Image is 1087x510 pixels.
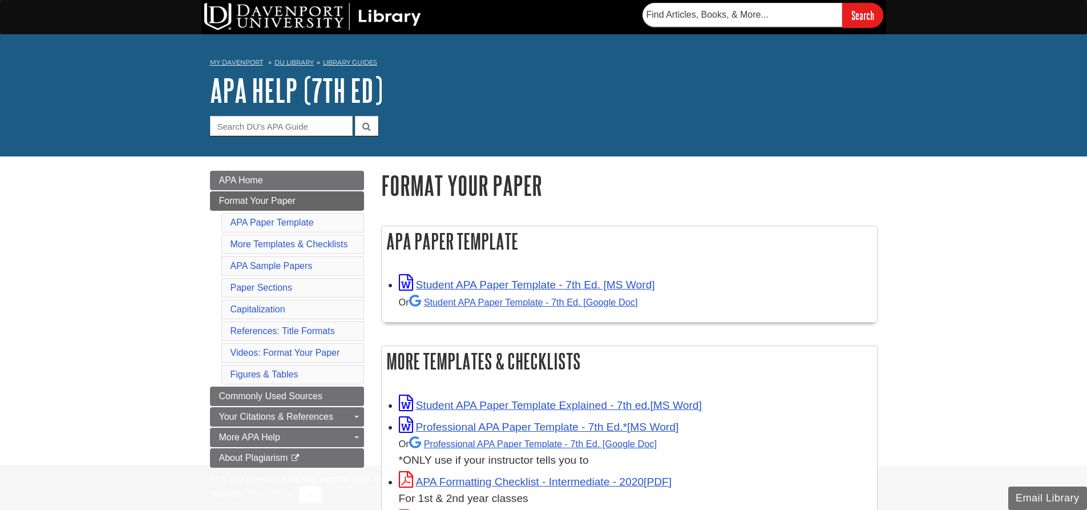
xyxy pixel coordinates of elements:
[842,3,883,27] input: Search
[219,175,263,185] span: APA Home
[204,3,421,30] img: DU Library
[210,58,263,67] a: My Davenport
[210,407,364,427] a: Your Citations & References
[399,399,702,411] a: Link opens in new window
[210,428,364,447] a: More APA Help
[210,171,364,190] a: APA Home
[231,348,340,358] a: Videos: Format Your Paper
[231,326,335,336] a: References: Title Formats
[219,391,322,401] span: Commonly Used Sources
[219,196,296,206] span: Format Your Paper
[231,304,285,314] a: Capitalization
[290,455,300,462] i: This link opens in a new window
[231,370,298,379] a: Figures & Tables
[210,448,364,468] a: About Plagiarism
[219,412,333,421] span: Your Citations & References
[210,191,364,211] a: Format Your Paper
[399,279,655,291] a: Link opens in new window
[399,435,871,469] div: *ONLY use if your instructor tells you to
[1008,487,1087,510] button: Email Library
[409,297,638,307] a: Student APA Paper Template - 7th Ed. [Google Doc]
[274,58,314,66] a: DU Library
[382,226,877,256] h2: APA Paper Template
[382,346,877,376] h2: More Templates & Checklists
[231,239,348,249] a: More Templates & Checklists
[642,3,883,27] form: Searches DU Library's articles, books, and more
[231,218,314,227] a: APA Paper Template
[399,476,672,488] a: Link opens in new window
[210,116,353,136] input: Search DU's APA Guide
[231,261,313,271] a: APA Sample Papers
[210,73,383,108] a: APA Help (7th Ed)
[210,387,364,406] a: Commonly Used Sources
[399,421,679,433] a: Link opens in new window
[323,58,377,66] a: Library Guides
[642,3,842,27] input: Find Articles, Books, & More...
[409,439,657,449] a: Professional APA Paper Template - 7th Ed.
[399,439,657,449] small: Or
[219,432,280,442] span: More APA Help
[381,171,878,200] h1: Format Your Paper
[219,453,288,463] span: About Plagiarism
[231,283,293,292] a: Paper Sections
[210,171,364,468] div: Guide Page Menu
[399,491,871,507] div: For 1st & 2nd year classes
[399,297,638,307] small: Or
[210,55,878,73] nav: breadcrumb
